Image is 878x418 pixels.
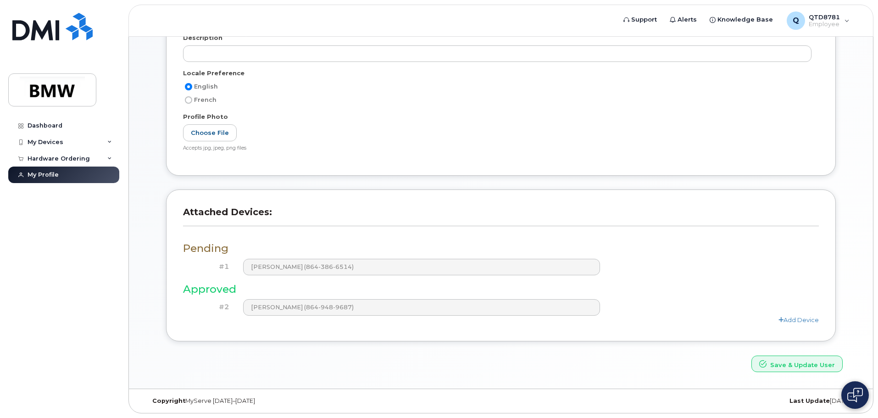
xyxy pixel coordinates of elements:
[789,397,830,404] strong: Last Update
[183,284,819,295] h3: Approved
[703,11,779,29] a: Knowledge Base
[185,83,192,90] input: English
[631,15,657,24] span: Support
[678,15,697,24] span: Alerts
[190,303,229,311] h4: #2
[751,356,843,373] button: Save & Update User
[809,13,840,21] span: QTD8781
[183,112,228,121] label: Profile Photo
[617,11,663,29] a: Support
[183,145,811,152] div: Accepts jpg, jpeg, png files
[847,388,863,402] img: Open chat
[183,124,237,141] label: Choose File
[194,96,217,103] span: French
[185,96,192,104] input: French
[663,11,703,29] a: Alerts
[145,397,383,405] div: MyServe [DATE]–[DATE]
[780,11,856,30] div: QTD8781
[183,33,222,42] label: Description
[809,21,840,28] span: Employee
[183,69,245,78] label: Locale Preference
[778,316,819,323] a: Add Device
[152,397,185,404] strong: Copyright
[183,243,819,254] h3: Pending
[190,263,229,271] h4: #1
[183,206,819,226] h3: Attached Devices:
[619,397,856,405] div: [DATE]
[194,83,218,90] span: English
[717,15,773,24] span: Knowledge Base
[793,15,799,26] span: Q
